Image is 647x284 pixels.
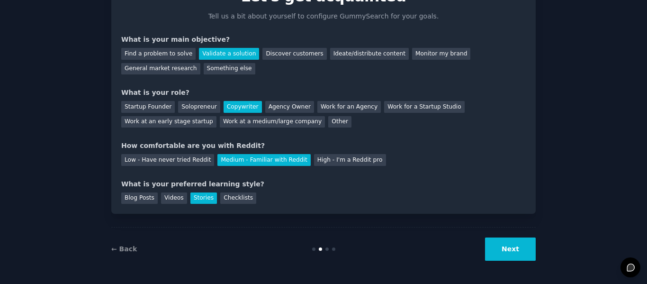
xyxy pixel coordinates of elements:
div: Discover customers [262,48,326,60]
div: Ideate/distribute content [330,48,409,60]
div: High - I'm a Reddit pro [314,154,386,166]
div: Find a problem to solve [121,48,196,60]
div: Low - Have never tried Reddit [121,154,214,166]
div: Copywriter [224,101,262,113]
button: Next [485,238,536,261]
div: Work for a Startup Studio [384,101,464,113]
div: Work at an early stage startup [121,116,216,128]
div: Validate a solution [199,48,259,60]
div: What is your role? [121,88,526,98]
div: Blog Posts [121,192,158,204]
div: Monitor my brand [412,48,470,60]
div: Stories [190,192,217,204]
div: What is your preferred learning style? [121,179,526,189]
div: How comfortable are you with Reddit? [121,141,526,151]
div: Something else [204,63,255,75]
p: Tell us a bit about yourself to configure GummySearch for your goals. [204,11,443,21]
a: ← Back [111,245,137,253]
div: Videos [161,192,187,204]
div: Agency Owner [265,101,314,113]
div: Other [328,116,351,128]
div: Startup Founder [121,101,175,113]
div: Checklists [220,192,256,204]
div: Medium - Familiar with Reddit [217,154,310,166]
div: General market research [121,63,200,75]
div: Work for an Agency [317,101,381,113]
div: Solopreneur [178,101,220,113]
div: Work at a medium/large company [220,116,325,128]
div: What is your main objective? [121,35,526,45]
